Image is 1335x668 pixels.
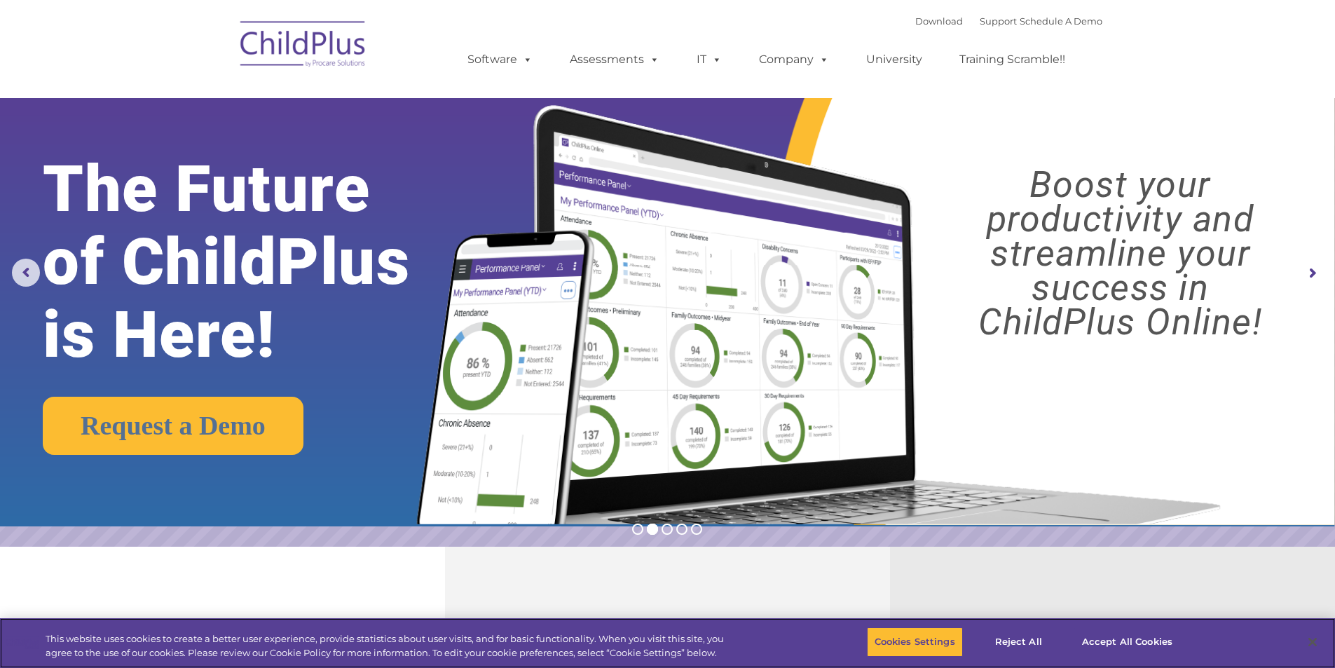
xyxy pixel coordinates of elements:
[233,11,374,81] img: ChildPlus by Procare Solutions
[556,46,673,74] a: Assessments
[453,46,547,74] a: Software
[1074,627,1180,657] button: Accept All Cookies
[683,46,736,74] a: IT
[867,627,963,657] button: Cookies Settings
[915,15,1102,27] font: |
[980,15,1017,27] a: Support
[745,46,843,74] a: Company
[46,632,734,660] div: This website uses cookies to create a better user experience, provide statistics about user visit...
[945,46,1079,74] a: Training Scramble!!
[852,46,936,74] a: University
[975,627,1062,657] button: Reject All
[922,168,1318,339] rs-layer: Boost your productivity and streamline your success in ChildPlus Online!
[1020,15,1102,27] a: Schedule A Demo
[915,15,963,27] a: Download
[195,150,254,161] span: Phone number
[43,397,303,455] a: Request a Demo
[43,153,469,372] rs-layer: The Future of ChildPlus is Here!
[1297,627,1328,657] button: Close
[195,93,238,103] span: Last name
